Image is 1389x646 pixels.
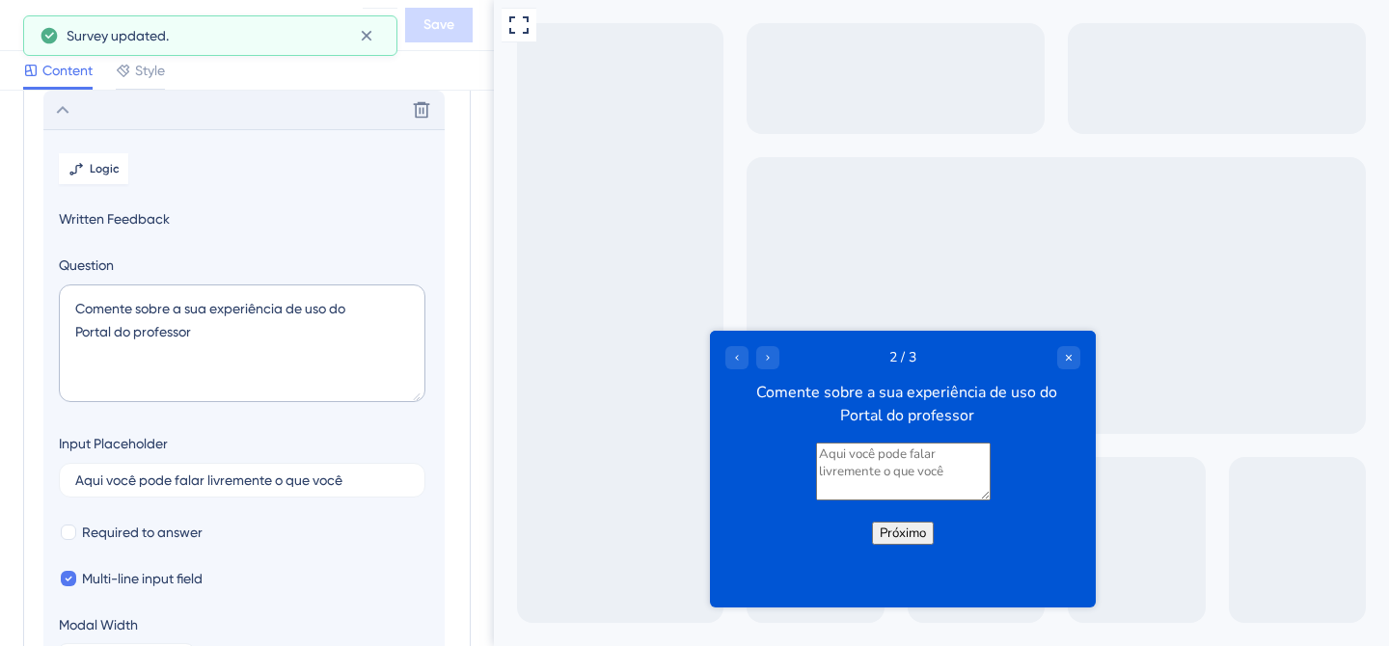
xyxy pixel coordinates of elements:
span: Required to answer [82,521,203,544]
div: [ACD] Pesquisa - Portal do professor [62,12,355,39]
label: Question [59,254,429,277]
button: Logic [59,153,128,184]
div: Input Placeholder [59,432,168,455]
textarea: Comente sobre a sua experiência de uso do Portal do professor [59,284,425,402]
span: Save [423,13,454,37]
span: Written Feedback [59,207,429,230]
div: Modal Width [59,613,194,636]
iframe: UserGuiding Survey [216,331,602,608]
span: Multi-line input field [82,567,203,590]
span: Style [135,59,165,82]
span: Content [42,59,93,82]
button: Save [405,8,473,42]
input: Type a placeholder [75,473,409,487]
span: Logic [90,161,120,176]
